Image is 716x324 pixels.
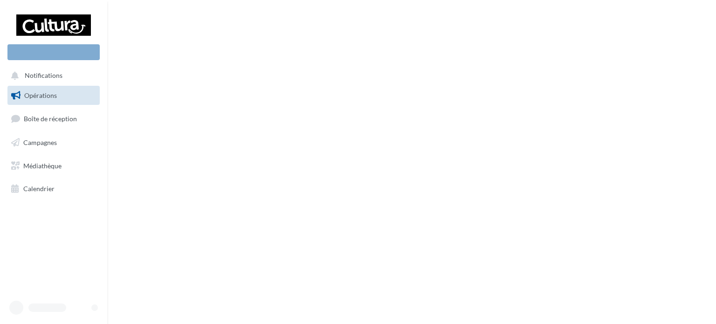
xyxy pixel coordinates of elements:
a: Médiathèque [6,156,102,176]
span: Boîte de réception [24,115,77,123]
span: Opérations [24,91,57,99]
a: Boîte de réception [6,109,102,129]
span: Calendrier [23,185,55,193]
span: Campagnes [23,138,57,146]
span: Médiathèque [23,161,62,169]
a: Calendrier [6,179,102,199]
div: Nouvelle campagne [7,44,100,60]
span: Notifications [25,72,62,80]
a: Campagnes [6,133,102,152]
a: Opérations [6,86,102,105]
